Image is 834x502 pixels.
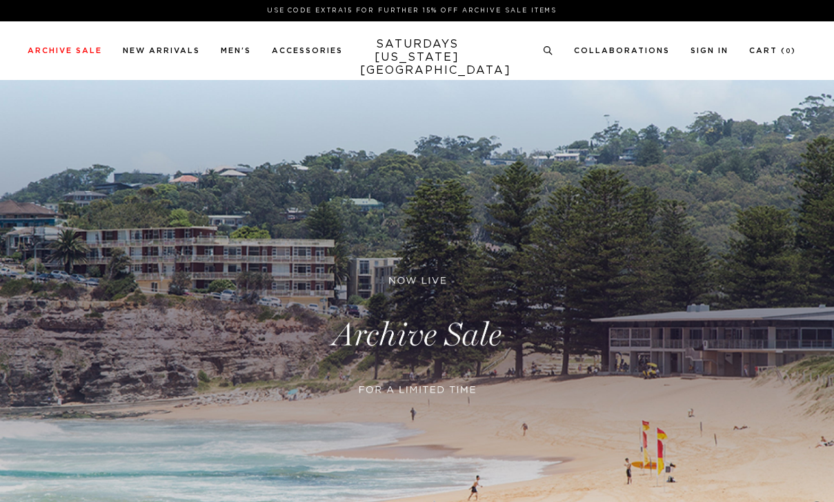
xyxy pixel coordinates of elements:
[360,38,474,77] a: SATURDAYS[US_STATE][GEOGRAPHIC_DATA]
[28,47,102,54] a: Archive Sale
[749,47,796,54] a: Cart (0)
[272,47,343,54] a: Accessories
[123,47,200,54] a: New Arrivals
[574,47,670,54] a: Collaborations
[691,47,728,54] a: Sign In
[221,47,251,54] a: Men's
[786,48,791,54] small: 0
[33,6,791,16] p: Use Code EXTRA15 for Further 15% Off Archive Sale Items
